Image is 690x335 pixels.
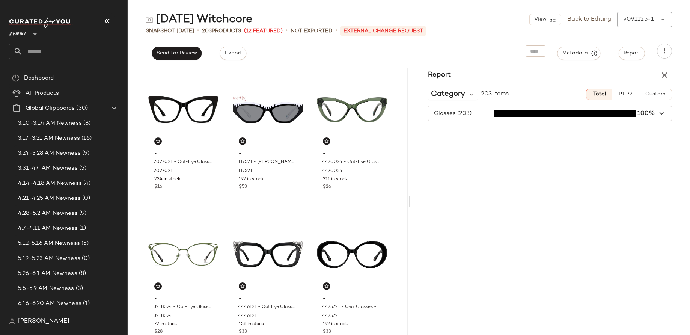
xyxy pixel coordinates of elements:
span: 203 Items [481,90,509,99]
span: 3218324 - Cat-Eye Glasses - [PERSON_NAME] - Stainless Steel [154,304,212,311]
span: Metadata [562,50,596,57]
span: Dashboard [24,74,54,83]
div: Products [202,27,241,35]
span: (1) [78,224,86,233]
span: (1) [81,299,90,308]
img: svg%3e [324,284,329,288]
span: 4.28-5.2 AM Newness [18,209,78,218]
span: Custom [645,91,666,97]
span: 203 [202,28,212,34]
img: cfy_white_logo.C9jOOHJF.svg [9,17,73,28]
span: - [154,296,212,302]
span: All Products [26,89,59,98]
span: (4) [82,179,90,188]
button: Total [586,89,612,100]
img: 117521-sunglasses-front-view.jpg [233,72,303,148]
div: v091125-1 [623,15,654,24]
span: (8) [77,269,86,278]
span: Not Exported [291,27,333,35]
img: svg%3e [240,284,245,288]
span: 192 in stock [239,176,264,183]
img: 2027021-eyeglasses-front-view.jpg [148,72,218,148]
span: • [336,26,337,35]
span: 4.14-4.18 AM Newness [18,179,82,188]
span: [PERSON_NAME] [18,317,69,326]
button: View [529,14,561,25]
span: 4446121 [238,313,257,320]
span: 5.5-5.9 AM Newness [18,284,74,293]
div: [DATE] Witchcore [146,12,252,27]
img: svg%3e [156,284,160,288]
span: 6.16-6.20 AM Newness [18,299,81,308]
span: 3.24-3.28 AM Newness [18,149,81,158]
span: - [239,296,297,302]
span: 211 in stock [323,176,348,183]
span: 5.26-6.1 AM Newness [18,269,77,278]
span: Category [431,89,465,100]
span: Export [224,50,242,56]
img: 4470024-eyeglasses-front-view.jpg [317,72,387,148]
span: 4.7-4.11 AM Newness [18,224,78,233]
span: - [323,151,381,157]
button: Send for Review [152,47,202,60]
span: - [323,296,381,302]
span: 4475721 [322,313,340,320]
span: (8) [82,119,90,128]
button: Metadata [557,47,601,60]
span: 4475721 - Oval Glasses - Black - Acetate [322,304,380,311]
span: $26 [323,184,331,190]
span: 2027021 - Cat-Eye Glasses - Black - Plastic [154,159,212,166]
span: (3) [74,284,83,293]
span: (16) [80,134,92,143]
span: 3.31-4.4 AM Newness [18,164,78,173]
span: 156 in stock [239,321,264,328]
span: 3.10-3.14 AM Newness [18,119,82,128]
span: 192 in stock [323,321,348,328]
span: (9) [78,209,86,218]
span: 4446121 - Cat Eye Glasses - Jet Black - Acetate [238,304,296,311]
a: Back to Editing [567,15,611,24]
span: 3.17-3.21 AM Newness [18,134,80,143]
span: 117521 - [PERSON_NAME] Glasses - Black - Acetate [238,159,296,166]
span: (12 Featured) [244,27,283,35]
span: (30) [75,104,88,113]
span: 234 in stock [154,176,181,183]
span: $53 [239,184,247,190]
img: svg%3e [9,318,15,324]
button: Custom [639,89,672,100]
span: 3218324 [154,313,172,320]
span: Total [592,91,606,97]
span: Zenni [9,26,26,39]
span: (5) [78,164,86,173]
span: $16 [154,184,162,190]
img: 4446121-eyeglasses-front-view.jpg [233,217,303,293]
button: P1-72 [612,89,639,100]
span: 4.21-4.25 AM Newness [18,194,81,203]
span: 4470024 [322,168,342,175]
span: P1-72 [618,91,633,97]
span: Global Clipboards [26,104,75,113]
span: (5) [80,239,89,248]
span: 117521 [238,168,252,175]
span: (0) [80,254,90,263]
span: 4470024 - Cat-Eye Glasses - Green - Acetate [322,159,380,166]
p: External Change Request [340,26,426,36]
img: 3218324-eyeglasses-front-view.jpg [148,217,218,293]
img: svg%3e [12,74,20,82]
button: Glasses (203)100% [428,106,672,121]
span: - [154,151,212,157]
img: svg%3e [240,139,245,143]
img: svg%3e [146,16,153,23]
img: svg%3e [156,139,160,143]
span: 5.12-5.16 AM Newness [18,239,80,248]
span: Snapshot [DATE] [146,27,194,35]
span: • [197,26,199,35]
span: - [239,151,297,157]
button: Export [220,47,246,60]
span: 72 in stock [154,321,177,328]
span: (9) [81,149,89,158]
img: 4475721-eyeglasses-front-view.jpg [317,217,387,293]
span: 5.19-5.23 AM Newness [18,254,80,263]
span: • [286,26,288,35]
img: svg%3e [324,139,329,143]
